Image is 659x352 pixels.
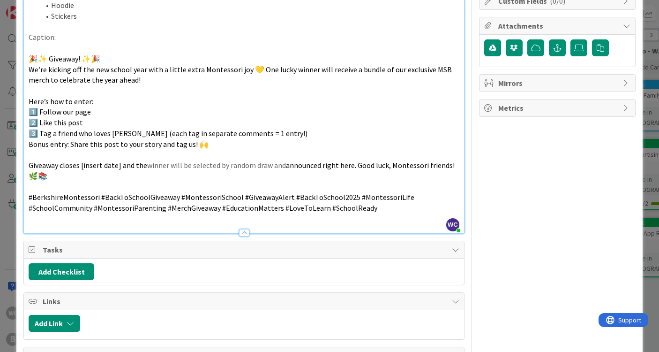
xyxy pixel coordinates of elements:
p: Caption: [29,32,459,43]
span: WC [446,218,459,231]
span: 2️⃣ Like this post [29,118,83,127]
span: Giveaway closes [insert date] and the [29,161,147,170]
span: Links [43,296,447,307]
span: 1️⃣ Follow our page [29,107,91,116]
li: Stickers [40,11,459,22]
span: Metrics [498,102,618,114]
span: Here’s how to enter: [29,97,93,106]
span: Attachments [498,20,618,31]
span: Mirrors [498,77,618,89]
button: Add Checklist [29,263,94,280]
span: 🎉✨ Giveaway! ✨🎉 [29,54,100,63]
span: Tasks [43,244,447,255]
p: winner will be selected by random draw and [29,160,459,181]
span: We’re kicking off the new school year with a little extra Montessori joy 💛 One lucky winner will ... [29,65,453,85]
span: Support [20,1,43,13]
button: Add Link [29,315,80,332]
span: announced right here. Good luck, Montessori friends! 🌿📚 [29,161,456,181]
span: 3️⃣ Tag a friend who loves [PERSON_NAME] (each tag in separate comments = 1 entry!) [29,129,307,138]
span: Bonus entry: Share this post to your story and tag us! 🙌 [29,139,209,149]
span: #BerkshireMontessori #BackToSchoolGiveaway #MontessoriSchool #GiveawayAlert #BackToSchool2025 #Mo... [29,192,416,213]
